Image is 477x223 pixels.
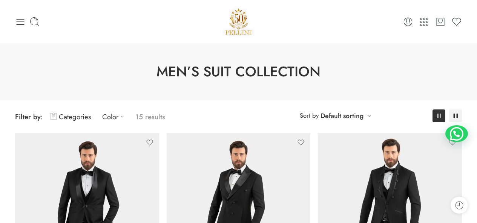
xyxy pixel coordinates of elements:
a: Cart [435,17,446,27]
a: Default sorting [321,111,364,121]
p: 15 results [135,108,165,126]
a: Login / Register [403,17,413,27]
a: Color [102,108,128,126]
span: Sort by [300,109,319,122]
h1: Men’s Suit Collection [19,62,458,82]
a: Pellini - [222,6,255,38]
a: Wishlist [451,17,462,27]
a: Categories [51,108,91,126]
img: Pellini [222,6,255,38]
span: Filter by: [15,112,43,122]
